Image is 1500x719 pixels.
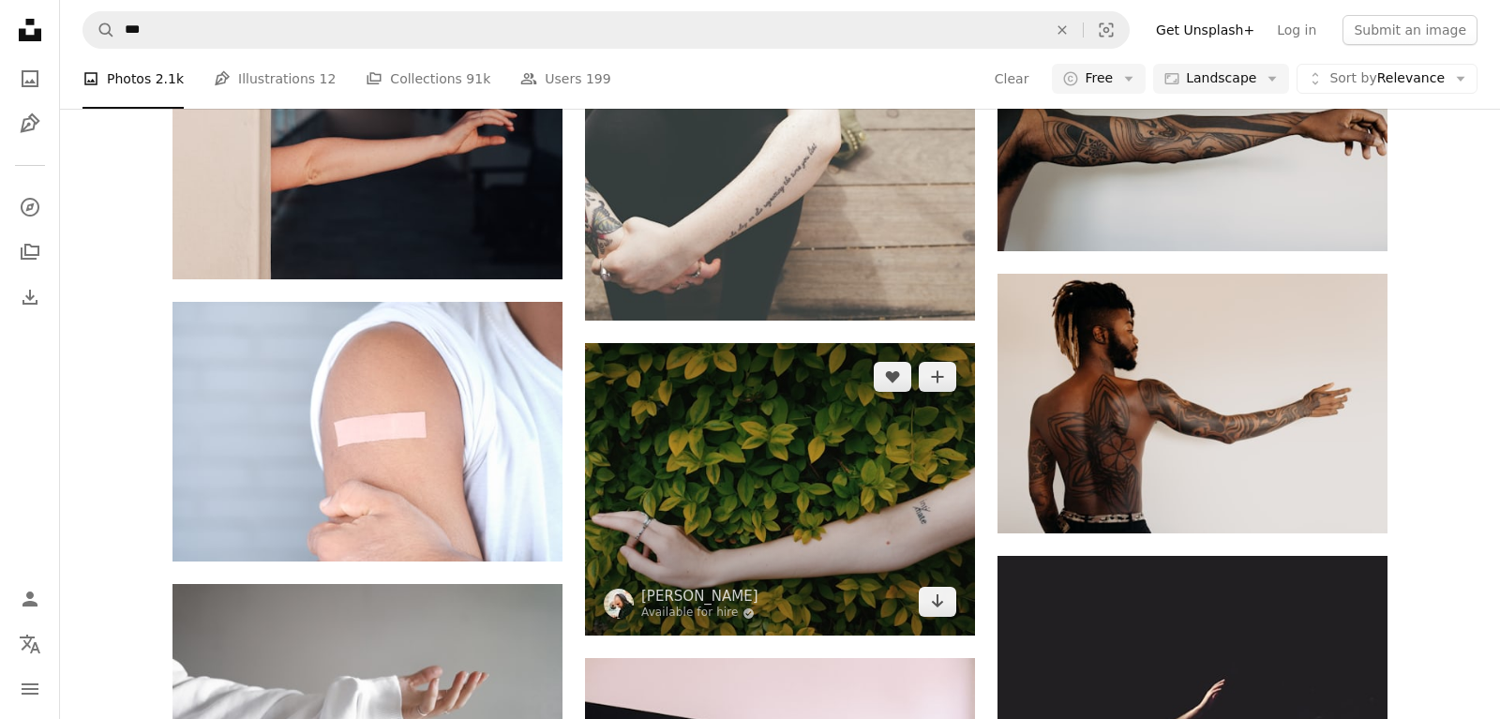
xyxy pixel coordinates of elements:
[172,140,562,157] a: person showing left hand
[919,362,956,392] button: Add to Collection
[1052,64,1146,94] button: Free
[641,587,758,606] a: [PERSON_NAME]
[585,166,975,183] a: human hand with black tattoes
[11,233,49,271] a: Collections
[11,11,49,52] a: Home — Unsplash
[604,589,634,619] img: Go to Marius Spita's profile
[172,19,562,278] img: person showing left hand
[1153,64,1289,94] button: Landscape
[997,676,1387,693] a: right human hand
[997,395,1387,412] a: topless man in black and white shorts
[585,343,975,636] img: person touching leaves
[172,302,562,562] img: man in white tank top
[1342,15,1477,45] button: Submit an image
[586,68,611,89] span: 199
[11,580,49,618] a: Log in / Sign up
[1042,12,1083,48] button: Clear
[1266,15,1327,45] a: Log in
[1085,69,1113,88] span: Free
[11,278,49,316] a: Download History
[320,68,337,89] span: 12
[1186,69,1256,88] span: Landscape
[1329,70,1376,85] span: Sort by
[466,68,490,89] span: 91k
[520,49,610,109] a: Users 199
[1084,12,1129,48] button: Visual search
[1145,15,1266,45] a: Get Unsplash+
[874,362,911,392] button: Like
[83,12,115,48] button: Search Unsplash
[585,28,975,321] img: human hand with black tattoes
[11,625,49,663] button: Language
[585,481,975,498] a: person touching leaves
[11,670,49,708] button: Menu
[997,112,1387,129] a: black and brown tribal tattoo
[1297,64,1477,94] button: Sort byRelevance
[82,11,1130,49] form: Find visuals sitewide
[11,105,49,142] a: Illustrations
[11,188,49,226] a: Explore
[366,49,490,109] a: Collections 91k
[994,64,1030,94] button: Clear
[214,49,336,109] a: Illustrations 12
[919,587,956,617] a: Download
[1329,69,1445,88] span: Relevance
[11,60,49,97] a: Photos
[641,606,758,621] a: Available for hire
[997,274,1387,533] img: topless man in black and white shorts
[172,423,562,440] a: man in white tank top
